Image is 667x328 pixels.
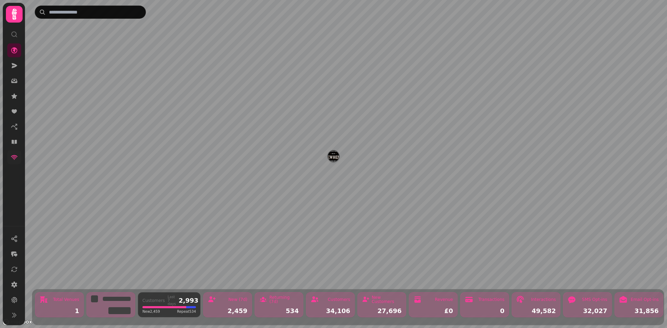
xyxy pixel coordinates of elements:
div: Interactions [531,297,556,302]
div: Email Opt-ins [631,297,659,302]
div: Map marker [328,151,339,164]
div: 0 [465,308,504,314]
div: 31,856 [619,308,659,314]
div: Returning (7d) [269,295,299,304]
a: Mapbox logo [2,318,33,326]
div: New (7d) [228,297,247,302]
div: Revenue [435,297,453,302]
div: 1 [40,308,79,314]
div: Last 7 days [168,295,176,306]
div: Customers [142,298,165,303]
span: Repeat 534 [177,309,196,314]
div: New Customers [372,295,402,304]
div: 32,027 [568,308,607,314]
div: £0 [413,308,453,314]
div: 34,106 [311,308,350,314]
span: New 2,459 [142,309,160,314]
div: 49,582 [516,308,556,314]
div: 534 [259,308,299,314]
div: SMS Opt-ins [582,297,607,302]
div: 2,993 [179,297,198,304]
div: Customers [328,297,350,302]
div: 27,696 [362,308,402,314]
div: Transactions [478,297,504,302]
div: Total Venues [53,297,79,302]
button: Brewhemia [328,151,339,162]
div: 2,459 [208,308,247,314]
